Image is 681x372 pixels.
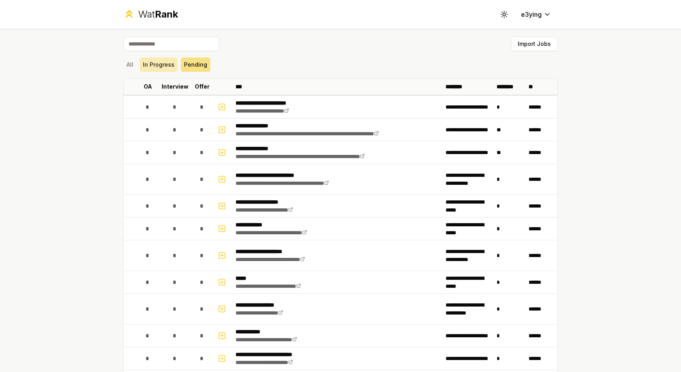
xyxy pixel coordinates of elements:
[521,10,542,19] span: e3ying
[138,8,178,21] div: Wat
[140,57,178,72] button: In Progress
[195,83,210,91] p: Offer
[511,37,558,51] button: Import Jobs
[123,57,137,72] button: All
[162,83,188,91] p: Interview
[155,8,178,20] span: Rank
[515,7,558,22] button: e3ying
[144,83,152,91] p: OA
[181,57,210,72] button: Pending
[123,8,178,21] a: WatRank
